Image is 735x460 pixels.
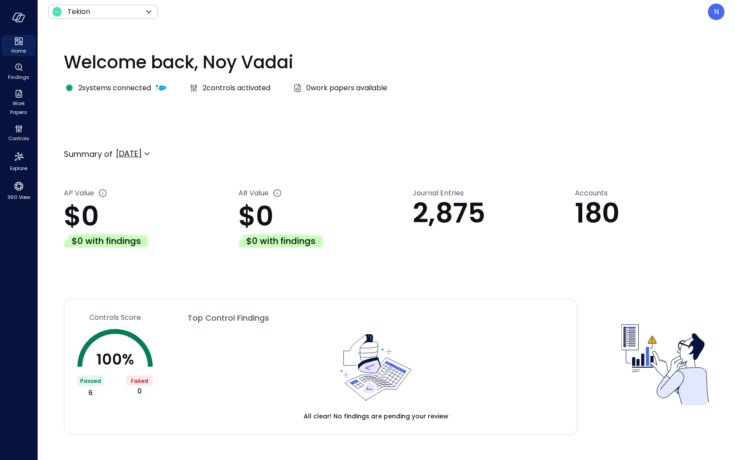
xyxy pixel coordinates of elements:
p: N [714,7,719,17]
div: 360 View [2,179,35,202]
a: Controls Score [77,312,153,323]
div: Work Papers [2,88,35,117]
div: Noy Vadai [708,4,724,20]
div: Home [2,35,35,56]
img: integration-logo [158,84,167,92]
a: 0work papers available [292,83,387,93]
div: [DATE] [116,146,142,161]
a: $0 with findings [64,232,238,248]
div: Findings [2,61,35,82]
span: 360 View [7,193,30,202]
span: $0 [238,197,273,235]
span: All clear! No findings are pending your review [304,411,448,421]
div: Explore [2,149,35,173]
span: 0 [137,386,142,396]
span: $0 [64,197,99,235]
span: Findings [8,73,29,81]
span: AP Value [64,188,94,202]
img: Icon [52,7,62,17]
span: Explore [10,164,27,173]
span: 2,875 [413,194,485,232]
div: $0 with findings [238,234,323,248]
p: Welcome back, Noy Vadai [64,49,709,75]
span: Top Control Findings [188,312,269,324]
p: 100 % [96,352,134,367]
a: 2controls activated [189,83,270,93]
a: $0 with findings [238,232,413,248]
span: 2 systems connected [78,83,151,93]
p: Tekion [67,7,90,17]
span: Failed [131,377,148,385]
span: 6 [88,388,93,398]
span: AR Value [238,188,269,202]
span: 0 work papers available [306,83,387,93]
p: 180 [575,198,709,228]
span: 2 controls activated [203,83,270,93]
span: Work Papers [5,99,32,117]
span: Journal Entries [413,188,464,198]
span: Home [11,46,26,55]
div: Controls [2,123,35,144]
img: Controls [621,321,709,409]
span: Accounts [575,188,608,198]
span: Passed [80,377,101,385]
span: Controls [8,134,29,143]
img: integration-logo [154,84,163,92]
div: $0 with findings [64,234,149,248]
p: Summary of [64,148,112,160]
